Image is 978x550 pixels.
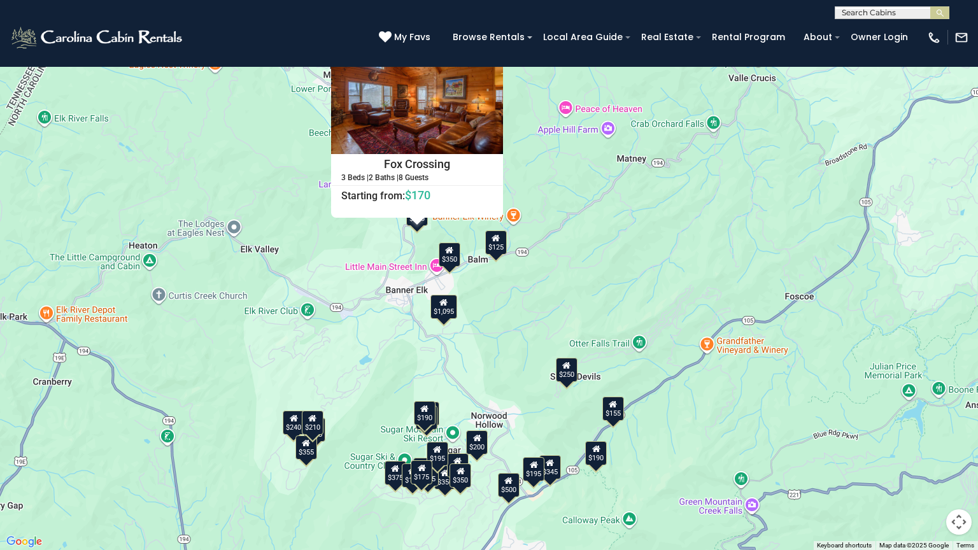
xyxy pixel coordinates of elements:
a: Rental Program [705,27,791,47]
img: White-1-2.png [10,25,186,50]
img: phone-regular-white.png [927,31,941,45]
span: My Favs [394,31,430,44]
a: Real Estate [635,27,700,47]
a: About [797,27,839,47]
img: mail-regular-white.png [954,31,968,45]
a: Local Area Guide [537,27,629,47]
a: Owner Login [844,27,914,47]
a: Browse Rentals [446,27,531,47]
a: My Favs [379,31,434,45]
